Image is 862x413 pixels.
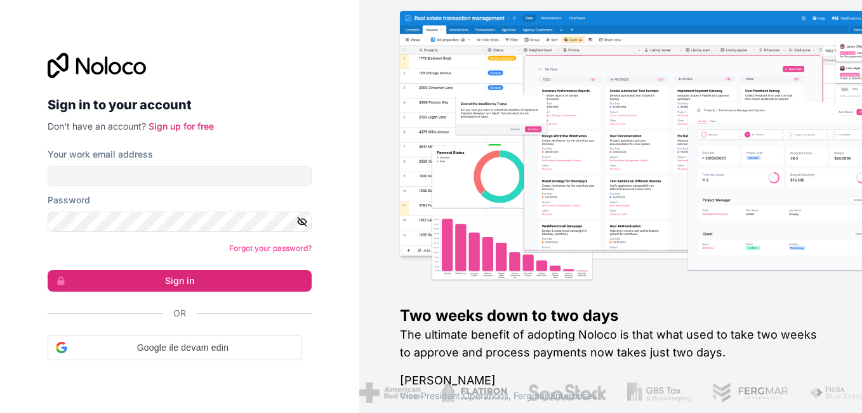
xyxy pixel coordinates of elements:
span: Google ile devam edin [72,341,293,355]
h2: Sign in to your account [48,93,312,116]
input: Email address [48,166,312,186]
a: Forgot your password? [229,243,312,253]
a: Sign up for free [149,121,214,132]
input: Password [48,212,312,232]
h1: Vice President Operations , Fergmar Enterprises [400,389,821,402]
label: Your work email address [48,148,153,161]
div: Google ile devam edin [48,335,302,360]
span: Or [173,307,186,320]
h1: Two weeks down to two days [400,306,821,326]
button: Sign in [48,270,312,292]
span: Don't have an account? [48,121,146,132]
h1: [PERSON_NAME] [400,372,821,389]
img: /assets/american-red-cross-BAupjrZR.png [359,383,421,403]
label: Password [48,194,90,207]
h2: The ultimate benefit of adopting Noloco is that what used to take two weeks to approve and proces... [400,326,821,362]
